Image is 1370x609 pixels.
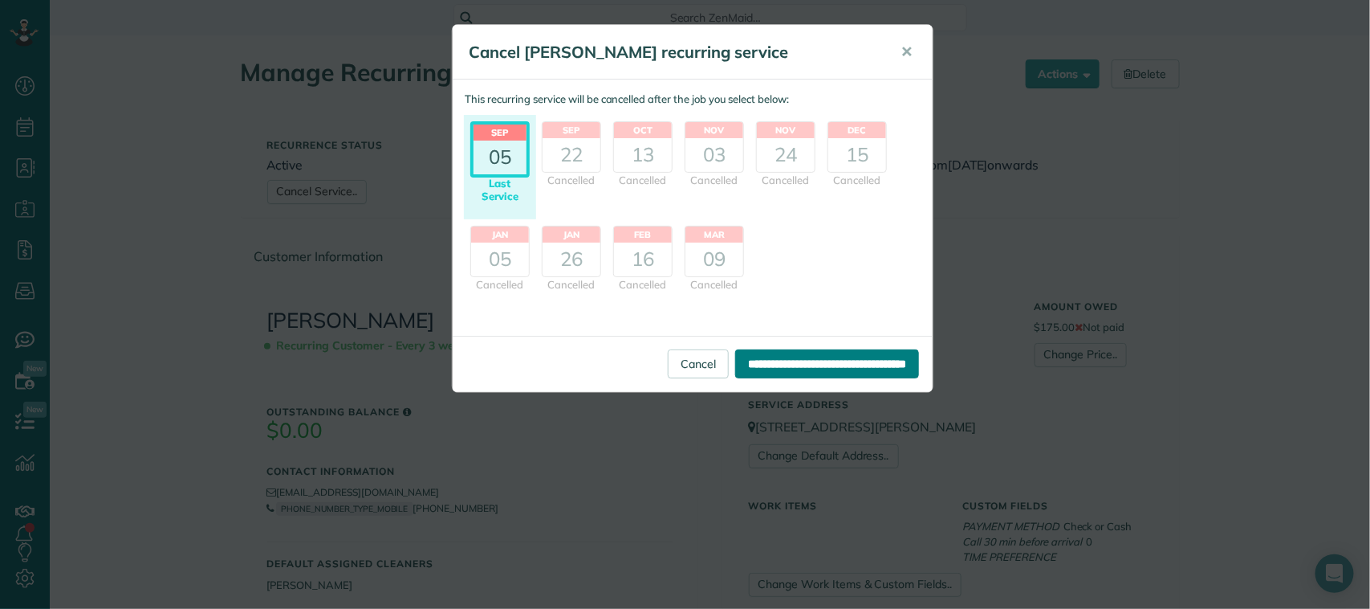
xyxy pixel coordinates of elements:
[465,92,921,107] p: This recurring service will be cancelled after the job you select below:
[685,277,744,292] div: Cancelled
[685,243,743,276] div: 09
[542,173,601,188] div: Cancelled
[471,243,529,276] div: 05
[470,178,530,202] div: Last Service
[668,349,729,378] a: Cancel
[474,125,526,141] header: Sep
[471,227,529,243] header: Jan
[757,138,815,172] div: 24
[756,173,815,188] div: Cancelled
[757,122,815,138] header: Nov
[614,138,672,172] div: 13
[543,138,600,172] div: 22
[542,277,601,292] div: Cancelled
[685,122,743,138] header: Nov
[614,122,672,138] header: Oct
[685,138,743,172] div: 03
[828,138,886,172] div: 15
[614,227,672,243] header: Feb
[685,227,743,243] header: Mar
[469,41,878,63] h5: Cancel [PERSON_NAME] recurring service
[827,173,887,188] div: Cancelled
[900,43,913,61] span: ✕
[543,122,600,138] header: Sep
[613,277,673,292] div: Cancelled
[474,141,526,174] div: 05
[685,173,744,188] div: Cancelled
[543,243,600,276] div: 26
[470,277,530,292] div: Cancelled
[828,122,886,138] header: Dec
[614,243,672,276] div: 16
[613,173,673,188] div: Cancelled
[543,227,600,243] header: Jan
